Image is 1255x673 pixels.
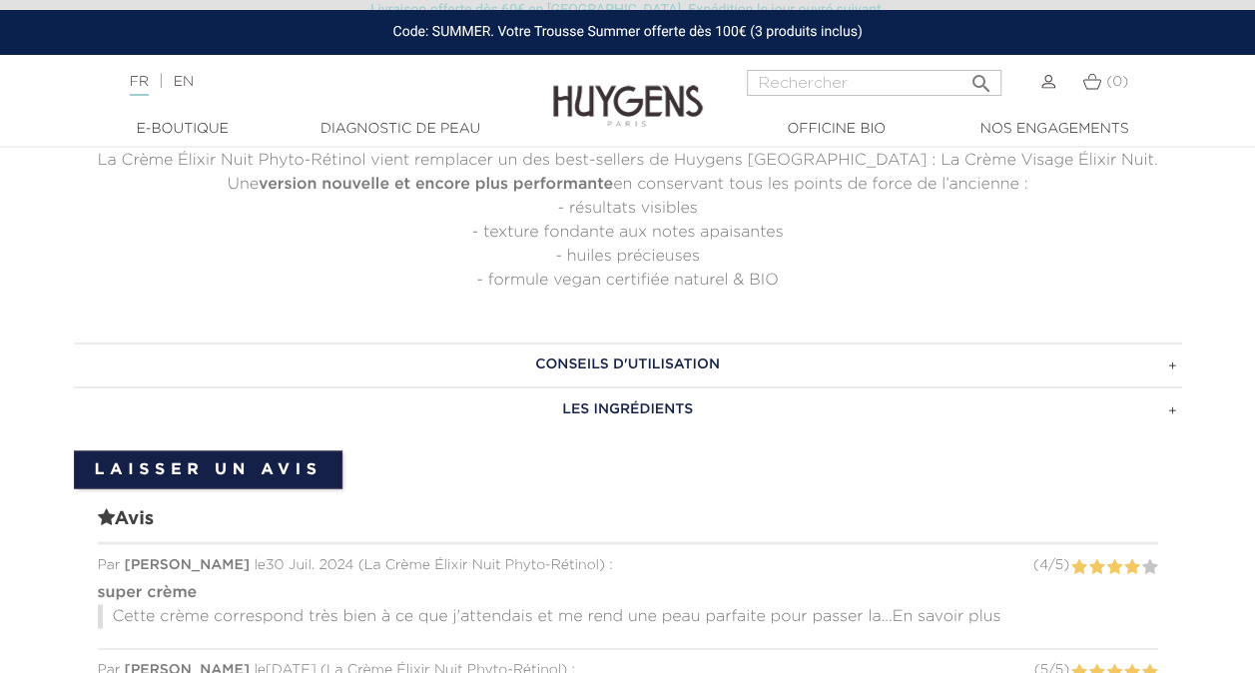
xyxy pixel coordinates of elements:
div: | [120,70,508,94]
i:  [969,66,993,90]
a: Officine Bio [737,119,937,140]
a: Diagnostic de peau [301,119,500,140]
span: 5 [1054,557,1062,571]
p: La Crème Élixir Nuit Phyto-Rétinol vient remplacer un des best-sellers de Huygens [GEOGRAPHIC_DAT... [74,149,1182,173]
strong: version nouvelle et encore plus performante [259,177,613,193]
span: (0) [1106,75,1128,89]
label: 3 [1105,554,1122,579]
label: 5 [1141,554,1158,579]
a: Conseils d'utilisation [74,342,1182,386]
p: Une en conservant tous les points de force de l’ancienne : [74,173,1182,197]
img: Huygens [553,53,703,130]
div: ( / ) [1033,554,1069,575]
strong: super crème [98,584,198,600]
label: 1 [1070,554,1087,579]
p: - formule vegan certifiée naturel & BIO [74,269,1182,293]
span: En savoir plus [892,608,1000,624]
a: Nos engagements [954,119,1154,140]
p: Cette crème correspond très bien à ce que j'attendais et me rend une peau parfaite pour passer la... [98,604,1158,628]
a: E-Boutique [83,119,283,140]
label: 4 [1123,554,1140,579]
a: FR [130,75,149,96]
span: La Crème Élixir Nuit Phyto-Rétinol [364,557,599,571]
p: - huiles précieuses [74,245,1182,269]
a: EN [174,75,194,89]
p: - résultats visibles [74,197,1182,221]
input: Rechercher [747,70,1001,96]
p: - texture fondante aux notes apaisantes [74,221,1182,245]
div: Par le 30 Juil. 2024 ( ) : [98,554,1158,575]
a: Laisser un avis [74,450,343,488]
a: Les ingrédients [74,386,1182,430]
label: 2 [1088,554,1105,579]
button:  [963,64,999,91]
span: Avis [98,504,1158,544]
span: [PERSON_NAME] [125,557,251,571]
span: 4 [1039,557,1048,571]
